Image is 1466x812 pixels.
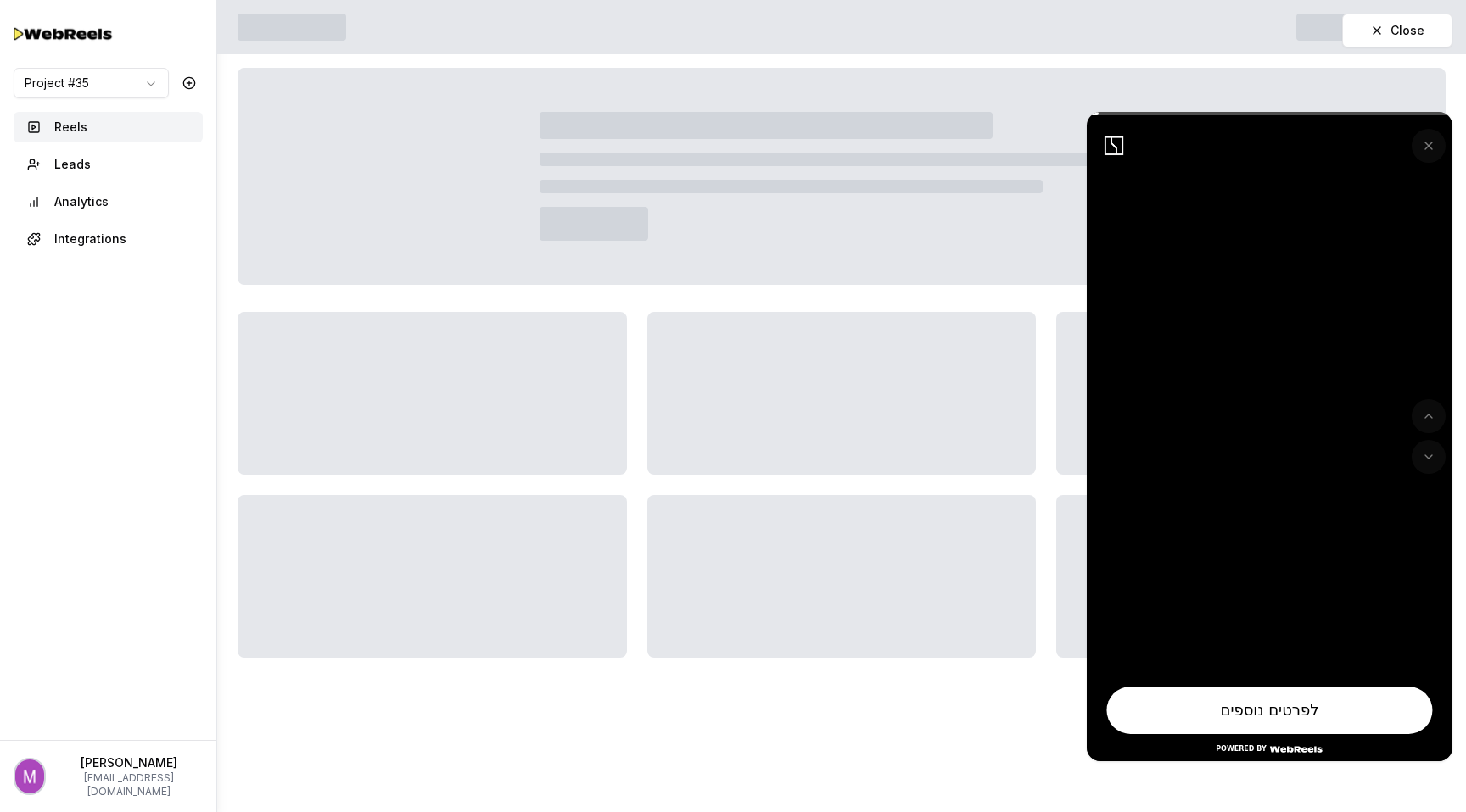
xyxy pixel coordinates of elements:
button: Analytics [14,186,203,217]
button: Integrations [14,224,203,254]
p: [EMAIL_ADDRESS][DOMAIN_NAME] [56,771,203,798]
div: Powered by [1216,744,1266,754]
button: Reels [14,112,203,142]
p: [PERSON_NAME] [56,754,203,771]
button: לפרטים נוספים [1107,687,1432,734]
button: Leads [14,149,203,180]
img: Profile picture [15,759,44,793]
button: Powered by [1087,737,1452,761]
button: Profile picture[PERSON_NAME][EMAIL_ADDRESS][DOMAIN_NAME] [14,754,203,798]
img: https://zxvuoxmfyjxdlukmbnov.supabase.co/storage/v1/object/public/webreels-content/projects/37c9a... [1094,125,1134,166]
button: Close [1342,14,1452,47]
img: Testimo [14,22,115,45]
